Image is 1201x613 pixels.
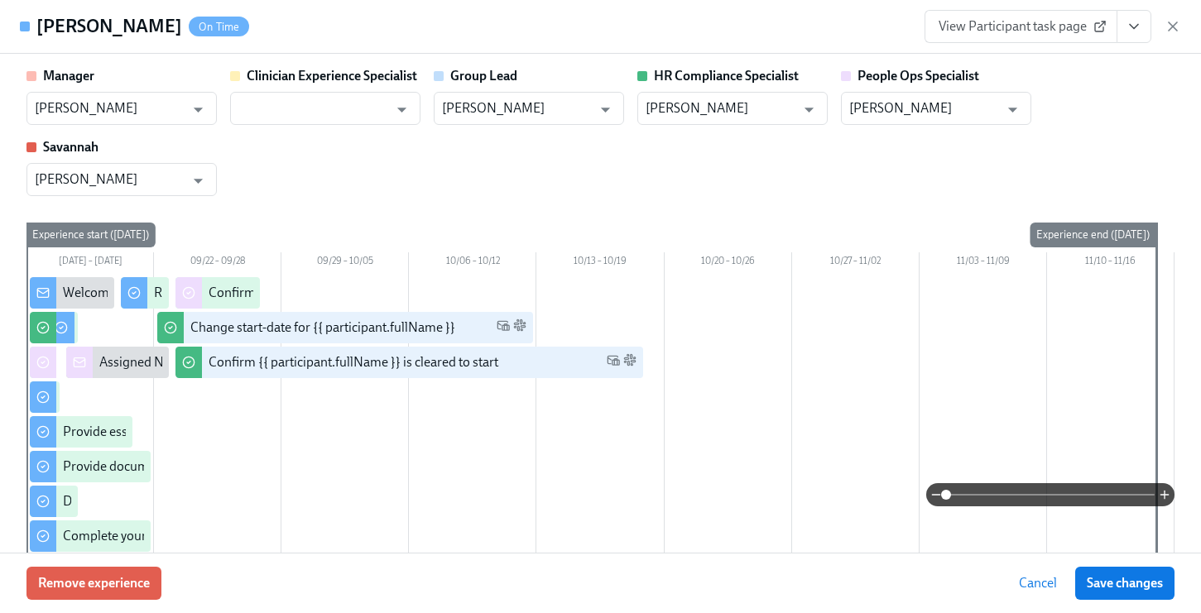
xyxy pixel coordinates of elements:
[63,527,234,545] div: Complete your drug screening
[99,353,208,371] div: Assigned New Hire
[190,318,455,337] div: Change start-date for {{ participant.fullName }}
[247,68,417,84] strong: Clinician Experience Specialist
[1019,575,1057,591] span: Cancel
[607,353,620,372] span: Work Email
[513,318,526,338] span: Slack
[209,353,498,371] div: Confirm {{ participant.fullName }} is cleared to start
[1117,10,1151,43] button: View task page
[450,68,517,84] strong: Group Lead
[63,457,300,476] div: Provide documents for your I9 verification
[1087,575,1163,591] span: Save changes
[858,68,979,84] strong: People Ops Specialist
[792,252,920,274] div: 10/27 – 11/02
[43,68,94,84] strong: Manager
[1000,97,1026,122] button: Open
[409,252,536,274] div: 10/06 – 10/12
[38,575,150,591] span: Remove experience
[593,97,618,122] button: Open
[43,139,98,155] strong: Savannah
[36,14,182,39] h4: [PERSON_NAME]
[209,284,383,302] div: Confirm cleared by People Ops
[26,252,154,274] div: [DATE] – [DATE]
[26,223,156,247] div: Experience start ([DATE])
[389,97,415,122] button: Open
[623,353,637,372] span: Slack
[654,68,799,84] strong: HR Compliance Specialist
[154,252,281,274] div: 09/22 – 09/28
[1075,567,1175,600] button: Save changes
[665,252,792,274] div: 10/20 – 10/26
[185,168,211,194] button: Open
[63,284,374,302] div: Welcome from the Charlie Health Compliance Team 👋
[796,97,822,122] button: Open
[497,318,510,338] span: Work Email
[925,10,1117,43] a: View Participant task page
[1030,223,1156,247] div: Experience end ([DATE])
[189,21,249,33] span: On Time
[920,252,1047,274] div: 11/03 – 11/09
[536,252,664,274] div: 10/13 – 10/19
[63,423,321,441] div: Provide essential professional documentation
[26,567,161,600] button: Remove experience
[185,97,211,122] button: Open
[939,18,1103,35] span: View Participant task page
[1007,567,1069,600] button: Cancel
[154,284,293,302] div: Request your equipment
[1047,252,1175,274] div: 11/10 – 11/16
[281,252,409,274] div: 09/29 – 10/05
